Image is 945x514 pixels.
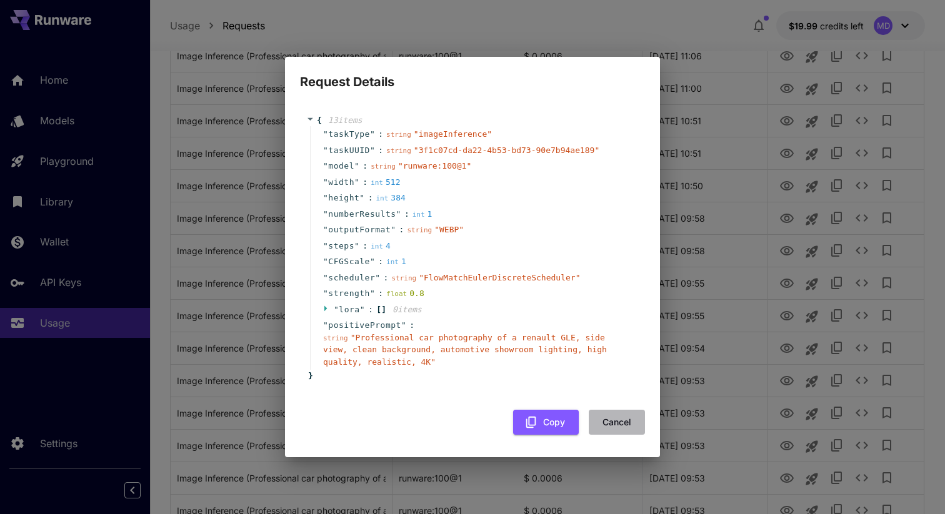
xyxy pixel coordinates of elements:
[386,255,406,268] div: 1
[354,177,359,187] span: "
[368,304,373,316] span: :
[370,289,375,298] span: "
[362,176,367,189] span: :
[323,273,328,282] span: "
[386,290,407,298] span: float
[328,319,401,332] span: positivePrompt
[323,146,328,155] span: "
[412,208,432,220] div: 1
[376,194,388,202] span: int
[359,193,364,202] span: "
[328,240,354,252] span: steps
[328,208,396,220] span: numberResults
[362,160,367,172] span: :
[323,320,328,330] span: "
[328,128,370,141] span: taskType
[399,224,404,236] span: :
[386,258,399,266] span: int
[370,257,375,266] span: "
[323,333,607,367] span: " Professional car photography of a renault GLE, side view, clean background, automotive showroom...
[323,225,328,234] span: "
[339,305,359,314] span: lora
[386,131,411,139] span: string
[386,287,424,300] div: 0.8
[419,273,580,282] span: " FlowMatchEulerDiscreteScheduler "
[328,287,370,300] span: strength
[414,146,599,155] span: " 3f1c07cd-da22-4b53-bd73-90e7b94ae189 "
[378,128,383,141] span: :
[378,255,383,268] span: :
[328,160,354,172] span: model
[412,210,425,219] span: int
[323,334,348,342] span: string
[371,242,383,250] span: int
[589,410,645,435] button: Cancel
[376,304,381,316] span: [
[513,410,579,435] button: Copy
[392,305,422,314] span: 0 item s
[323,241,328,250] span: "
[354,241,359,250] span: "
[391,274,416,282] span: string
[371,179,383,187] span: int
[404,208,409,220] span: :
[323,193,328,202] span: "
[368,192,373,204] span: :
[396,209,401,219] span: "
[323,161,328,171] span: "
[378,287,383,300] span: :
[323,289,328,298] span: "
[323,257,328,266] span: "
[360,305,365,314] span: "
[328,255,370,268] span: CFGScale
[323,177,328,187] span: "
[328,224,391,236] span: outputFormat
[409,319,414,332] span: :
[362,240,367,252] span: :
[328,116,362,125] span: 13 item s
[285,57,660,92] h2: Request Details
[354,161,359,171] span: "
[371,162,396,171] span: string
[323,209,328,219] span: "
[371,176,400,189] div: 512
[328,176,354,189] span: width
[376,192,405,204] div: 384
[381,304,386,316] span: ]
[378,144,383,157] span: :
[334,305,339,314] span: "
[434,225,464,234] span: " WEBP "
[370,129,375,139] span: "
[323,129,328,139] span: "
[386,147,411,155] span: string
[384,272,389,284] span: :
[328,192,359,204] span: height
[414,129,492,139] span: " imageInference "
[370,146,375,155] span: "
[328,272,375,284] span: scheduler
[328,144,370,157] span: taskUUID
[401,320,406,330] span: "
[371,240,391,252] div: 4
[398,161,471,171] span: " runware:100@1 "
[317,114,322,127] span: {
[375,273,380,282] span: "
[391,225,396,234] span: "
[306,370,313,382] span: }
[407,226,432,234] span: string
